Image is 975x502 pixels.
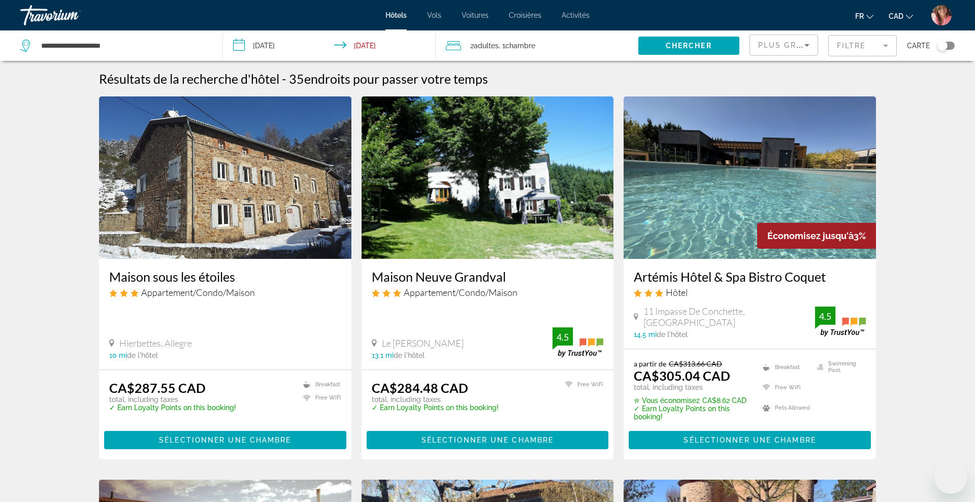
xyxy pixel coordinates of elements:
[99,96,351,259] img: Hotel image
[828,35,897,57] button: Filter
[629,431,871,449] button: Sélectionner une chambre
[127,351,158,359] span: de l'hôtel
[907,39,930,53] span: Carte
[109,351,127,359] span: 10 mi
[758,41,880,49] span: Plus grandes économies
[634,359,666,368] span: a partir de
[758,380,811,395] li: Free WiFi
[815,307,866,337] img: trustyou-badge.svg
[509,11,541,19] a: Croisières
[499,39,535,53] span: , 1
[20,2,122,28] a: Travorium
[758,359,811,375] li: Breakfast
[669,359,722,368] del: CA$313.66 CAD
[930,41,955,50] button: Toggle map
[758,39,809,51] mat-select: Sort by
[629,433,871,444] a: Sélectionner une chambre
[159,436,291,444] span: Sélectionner une chambre
[372,287,604,298] div: 3 star Apartment
[382,338,464,349] span: Le [PERSON_NAME]
[298,380,341,389] li: Breakfast
[367,433,609,444] a: Sélectionner une chambre
[889,9,913,23] button: Change currency
[757,223,876,249] div: 3%
[427,11,441,19] a: Vols
[666,287,688,298] span: Hôtel
[470,39,499,53] span: 2
[372,380,468,395] ins: CA$284.48 CAD
[855,9,873,23] button: Change language
[634,269,866,284] a: Artémis Hôtel & Spa Bistro Coquet
[657,330,688,339] span: de l'hôtel
[767,230,854,241] span: Économisez jusqu'à
[928,5,955,26] button: User Menu
[931,5,952,25] img: Z
[394,351,425,359] span: de l'hôtel
[304,71,488,86] span: endroits pour passer votre temps
[367,431,609,449] button: Sélectionner une chambre
[634,368,730,383] ins: CA$305.04 CAD
[421,436,554,444] span: Sélectionner une chambre
[634,396,700,405] span: ✮ Vous économisez
[109,380,206,395] ins: CA$287.55 CAD
[474,42,499,50] span: Adultes
[99,71,279,86] h1: Résultats de la recherche d'hôtel
[362,96,614,259] img: Hotel image
[815,310,835,322] div: 4.5
[223,30,436,61] button: Check-in date: Nov 28, 2025 Check-out date: Nov 30, 2025
[109,269,341,284] a: Maison sous les étoiles
[934,461,967,494] iframe: Bouton de lancement de la fenêtre de messagerie
[404,287,517,298] span: Appartement/Condo/Maison
[643,306,815,328] span: 11 Impasse De Conchette, [GEOGRAPHIC_DATA]
[436,30,638,61] button: Travelers: 2 adults, 0 children
[812,359,866,375] li: Swimming Pool
[289,71,488,86] h2: 35
[624,96,876,259] img: Hotel image
[560,380,603,389] li: Free WiFi
[109,404,236,412] p: ✓ Earn Loyalty Points on this booking!
[634,287,866,298] div: 3 star Hotel
[109,287,341,298] div: 3 star Apartment
[385,11,407,19] a: Hôtels
[109,395,236,404] p: total, including taxes
[141,287,255,298] span: Appartement/Condo/Maison
[562,11,590,19] a: Activités
[684,436,816,444] span: Sélectionner une chambre
[282,71,286,86] span: -
[666,42,712,50] span: Chercher
[372,395,499,404] p: total, including taxes
[889,12,903,20] span: CAD
[634,405,750,421] p: ✓ Earn Loyalty Points on this booking!
[638,37,739,55] button: Chercher
[552,327,603,357] img: trustyou-badge.svg
[758,400,811,416] li: Pets Allowed
[104,433,346,444] a: Sélectionner une chambre
[372,269,604,284] a: Maison Neuve Grandval
[298,394,341,403] li: Free WiFi
[552,331,573,343] div: 4.5
[372,404,499,412] p: ✓ Earn Loyalty Points on this booking!
[462,11,489,19] a: Voitures
[634,383,750,391] p: total, including taxes
[119,338,192,349] span: Hierbettes, Allegre
[372,351,394,359] span: 13.1 mi
[505,42,535,50] span: Chambre
[634,330,657,339] span: 14.5 mi
[855,12,864,20] span: fr
[634,396,750,405] p: CA$8.62 CAD
[104,431,346,449] button: Sélectionner une chambre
